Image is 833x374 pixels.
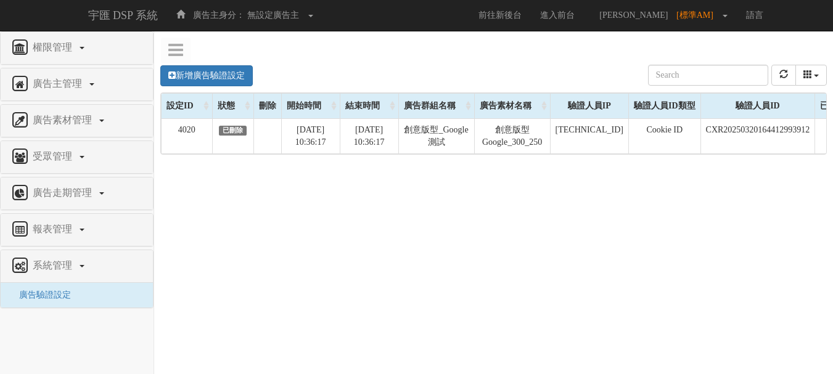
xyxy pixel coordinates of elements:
td: 創意版型 Google_300_250 [474,118,550,153]
span: 權限管理 [30,42,78,52]
td: [DATE] 10:36:17 [340,118,398,153]
span: 受眾管理 [30,151,78,161]
a: 報表管理 [10,220,144,240]
td: 創意版型_Google 測試 [398,118,474,153]
span: 已刪除 [219,126,247,136]
td: [DATE] 10:36:17 [281,118,340,153]
a: 廣告主管理 [10,75,144,94]
span: 廣告主管理 [30,78,88,89]
a: 受眾管理 [10,147,144,167]
a: 權限管理 [10,38,144,58]
div: 結束時間 [340,94,398,118]
span: 廣告素材管理 [30,115,98,125]
div: 設定ID [162,94,212,118]
div: 刪除 [254,94,281,118]
td: 4020 [162,118,213,153]
td: CXR20250320164412993912 [700,118,815,153]
div: Columns [795,65,827,86]
div: 驗證人員ID類型 [629,94,700,118]
a: 廣告素材管理 [10,111,144,131]
span: [標準AM] [676,10,720,20]
input: Search [648,65,768,86]
div: 狀態 [213,94,253,118]
div: 廣告素材名稱 [475,94,550,118]
a: 系統管理 [10,256,144,276]
button: columns [795,65,827,86]
div: 驗證人員ID [701,94,815,118]
a: 新增廣告驗證設定 [160,65,253,86]
span: 廣告走期管理 [30,187,98,198]
div: 開始時間 [282,94,340,118]
td: [TECHNICAL_ID] [550,118,628,153]
div: 廣告群組名稱 [399,94,474,118]
span: 報表管理 [30,224,78,234]
span: 無設定廣告主 [247,10,299,20]
div: 驗證人員IP [551,94,628,118]
span: [PERSON_NAME] [593,10,674,20]
td: Cookie ID [628,118,700,153]
span: 系統管理 [30,260,78,270]
a: 廣告驗證設定 [10,290,71,299]
button: refresh [771,65,796,86]
span: 廣告主身分： [193,10,245,20]
a: 廣告走期管理 [10,184,144,203]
